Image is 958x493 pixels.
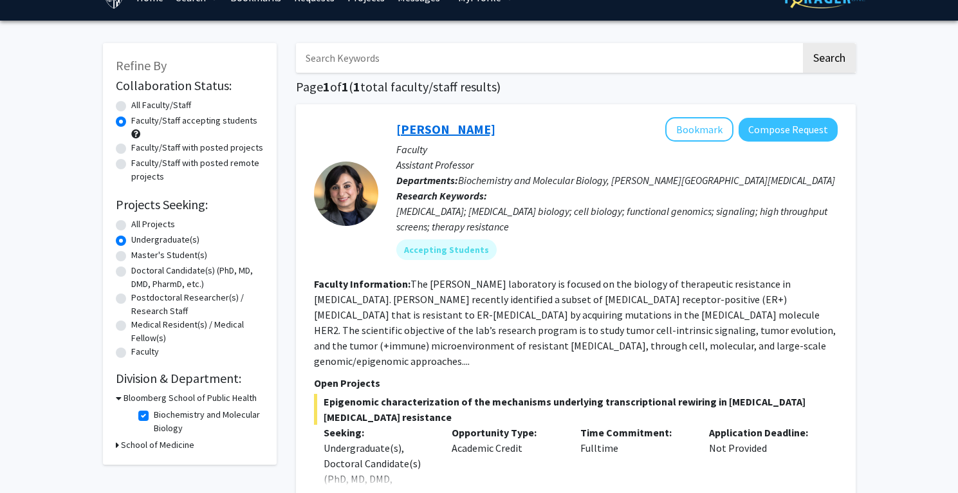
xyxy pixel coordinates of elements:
[314,277,836,367] fg-read-more: The [PERSON_NAME] laboratory is focused on the biology of therapeutic resistance in [MEDICAL_DATA...
[458,174,835,187] span: Biochemistry and Molecular Biology, [PERSON_NAME][GEOGRAPHIC_DATA][MEDICAL_DATA]
[296,43,801,73] input: Search Keywords
[739,118,838,142] button: Compose Request to Utthara Nayar
[452,425,561,440] p: Opportunity Type:
[10,435,55,483] iframe: Chat
[131,233,199,247] label: Undergraduate(s)
[396,174,458,187] b: Departments:
[116,78,264,93] h2: Collaboration Status:
[131,218,175,231] label: All Projects
[131,248,207,262] label: Master's Student(s)
[116,371,264,386] h2: Division & Department:
[396,142,838,157] p: Faculty
[314,277,410,290] b: Faculty Information:
[396,121,495,137] a: [PERSON_NAME]
[116,197,264,212] h2: Projects Seeking:
[396,239,497,260] mat-chip: Accepting Students
[116,57,167,73] span: Refine By
[131,345,159,358] label: Faculty
[665,117,733,142] button: Add Utthara Nayar to Bookmarks
[580,425,690,440] p: Time Commitment:
[131,318,264,345] label: Medical Resident(s) / Medical Fellow(s)
[131,291,264,318] label: Postdoctoral Researcher(s) / Research Staff
[154,408,261,435] label: Biochemistry and Molecular Biology
[396,189,487,202] b: Research Keywords:
[323,79,330,95] span: 1
[342,79,349,95] span: 1
[121,438,194,452] h3: School of Medicine
[296,79,856,95] h1: Page of ( total faculty/staff results)
[803,43,856,73] button: Search
[324,425,433,440] p: Seeking:
[396,157,838,172] p: Assistant Professor
[131,141,263,154] label: Faculty/Staff with posted projects
[124,391,257,405] h3: Bloomberg School of Public Health
[131,156,264,183] label: Faculty/Staff with posted remote projects
[709,425,818,440] p: Application Deadline:
[396,203,838,234] div: [MEDICAL_DATA]; [MEDICAL_DATA] biology; cell biology; functional genomics; signaling; high throug...
[131,98,191,112] label: All Faculty/Staff
[314,394,838,425] span: Epigenomic characterization of the mechanisms underlying transcriptional rewiring in [MEDICAL_DAT...
[131,264,264,291] label: Doctoral Candidate(s) (PhD, MD, DMD, PharmD, etc.)
[314,375,838,391] p: Open Projects
[353,79,360,95] span: 1
[131,114,257,127] label: Faculty/Staff accepting students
